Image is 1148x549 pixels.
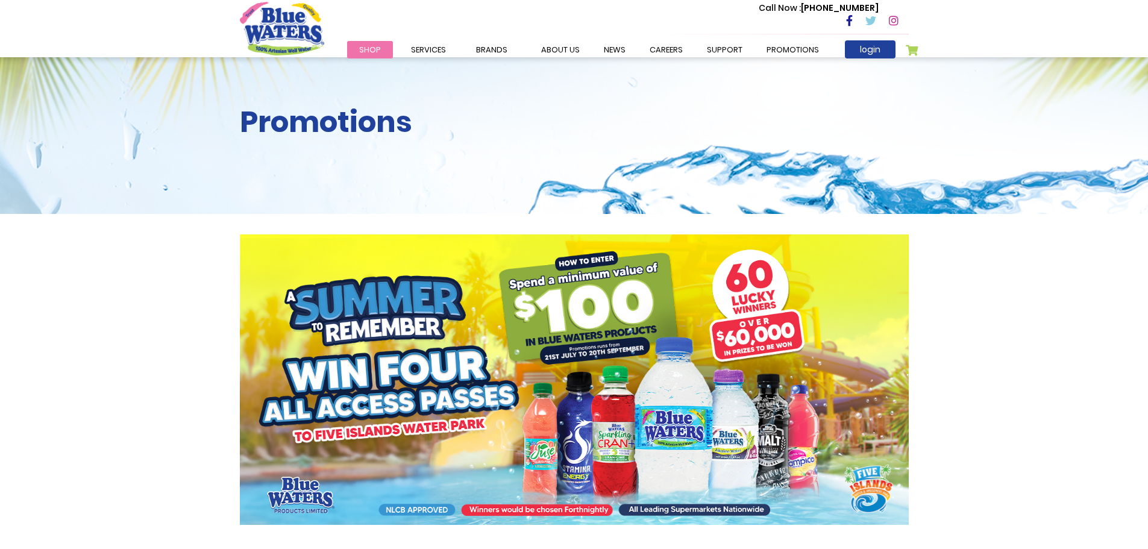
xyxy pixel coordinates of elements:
[592,41,638,58] a: News
[638,41,695,58] a: careers
[529,41,592,58] a: about us
[695,41,754,58] a: support
[845,40,896,58] a: login
[240,105,909,140] h2: Promotions
[476,44,507,55] span: Brands
[759,2,879,14] p: [PHONE_NUMBER]
[359,44,381,55] span: Shop
[240,2,324,55] a: store logo
[759,2,801,14] span: Call Now :
[411,44,446,55] span: Services
[754,41,831,58] a: Promotions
